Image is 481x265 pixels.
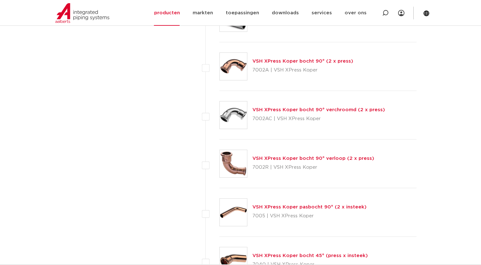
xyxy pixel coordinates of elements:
img: Thumbnail for VSH XPress Koper pasbocht 90° (2 x insteek) [220,199,247,226]
p: 7002A | VSH XPress Koper [252,65,353,75]
img: Thumbnail for VSH XPress Koper bocht 90° verloop (2 x press) [220,150,247,177]
p: 7002R | VSH XPress Koper [252,162,374,173]
img: Thumbnail for VSH XPress Koper bocht 90° (2 x press) [220,53,247,80]
a: VSH XPress Koper pasbocht 90° (2 x insteek) [252,205,367,209]
a: VSH XPress Koper bocht 90° verchroomd (2 x press) [252,107,385,112]
a: VSH XPress Koper bocht 90° (2 x press) [252,59,353,64]
a: VSH XPress Koper bocht 45° (press x insteek) [252,253,368,258]
p: 7005 | VSH XPress Koper [252,211,367,221]
img: Thumbnail for VSH XPress Koper bocht 90° verchroomd (2 x press) [220,101,247,129]
a: VSH XPress Koper bocht 90° verloop (2 x press) [252,156,374,161]
p: 7002AC | VSH XPress Koper [252,114,385,124]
